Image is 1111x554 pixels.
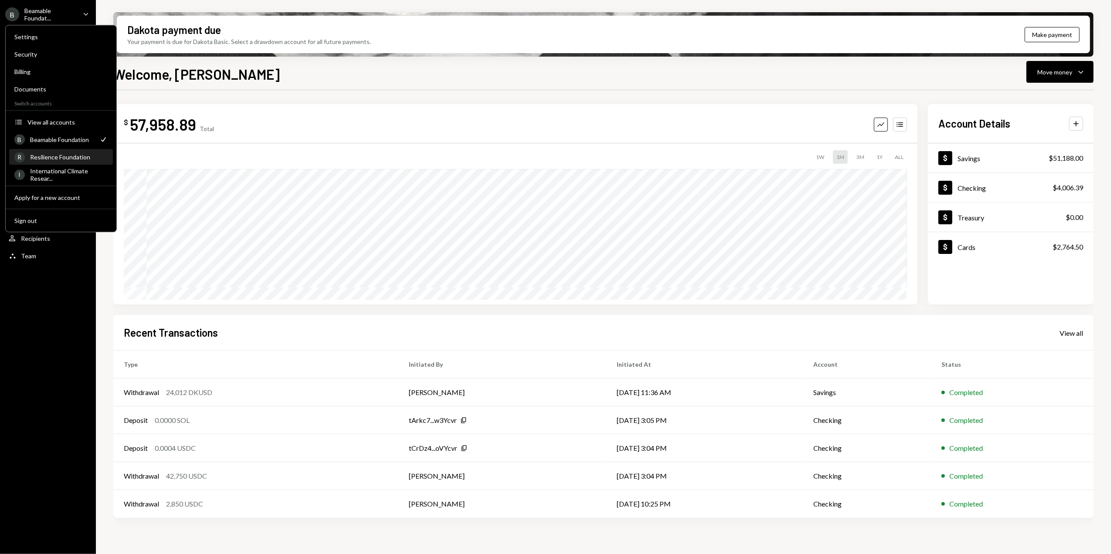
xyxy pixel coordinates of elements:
div: 3M [853,150,868,164]
div: Switch accounts [6,98,116,107]
div: Completed [949,415,983,426]
td: [DATE] 11:36 AM [606,378,803,406]
div: Team [21,252,36,260]
a: Security [9,46,113,62]
div: Resilience Foundation [30,153,108,161]
div: B [14,134,25,145]
div: tArkc7...w3Ycvr [409,415,457,426]
a: Documents [9,81,113,97]
div: Security [14,51,108,58]
th: Account [803,351,931,378]
div: Checking [958,184,986,192]
div: Deposit [124,443,148,453]
div: Beamable Foundation [30,136,94,143]
button: Move money [1026,61,1094,83]
td: Checking [803,490,931,518]
div: Completed [949,443,983,453]
div: 57,958.89 [130,115,196,134]
div: Documents [14,85,108,93]
h2: Account Details [938,116,1010,131]
div: Your payment is due for Dakota Basic. Select a drawdown account for all future payments. [127,37,371,46]
td: Checking [803,406,931,434]
div: International Climate Resear... [30,167,108,182]
a: Billing [9,64,113,79]
div: 1M [833,150,848,164]
div: Recipients [21,235,50,242]
th: Type [113,351,398,378]
div: 0.0000 SOL [155,415,190,426]
div: Apply for a new account [14,194,108,201]
div: 2,850 USDC [166,499,203,509]
div: I [14,169,25,180]
a: Recipients [5,230,91,246]
div: View all [1060,329,1083,338]
button: Make payment [1025,27,1080,42]
a: Cards$2,764.50 [928,232,1094,261]
div: Completed [949,471,983,481]
div: 1Y [873,150,886,164]
div: Completed [949,387,983,398]
div: 42,750 USDC [166,471,207,481]
a: Savings$51,188.00 [928,143,1094,172]
td: [PERSON_NAME] [398,490,606,518]
div: R [14,152,25,162]
div: Billing [14,68,108,75]
div: 24,012 DKUSD [166,387,212,398]
div: Cards [958,243,975,251]
div: Completed [949,499,983,509]
div: View all accounts [27,118,108,126]
div: Withdrawal [124,499,159,509]
a: Checking$4,006.39 [928,173,1094,202]
td: Savings [803,378,931,406]
td: [DATE] 3:05 PM [606,406,803,434]
div: Withdrawal [124,471,159,481]
div: Savings [958,154,980,162]
a: Settings [9,29,113,44]
div: 1W [812,150,828,164]
div: 0.0004 USDC [155,443,196,453]
button: Sign out [9,213,113,229]
td: [DATE] 3:04 PM [606,462,803,490]
div: Withdrawal [124,387,159,398]
h2: Recent Transactions [124,325,218,340]
div: $2,764.50 [1053,242,1083,252]
div: tCrDz4...oVYcvr [409,443,457,453]
td: [PERSON_NAME] [398,462,606,490]
a: Team [5,248,91,263]
div: Move money [1037,68,1072,77]
th: Status [931,351,1094,378]
th: Initiated At [606,351,803,378]
a: RResilience Foundation [9,149,113,165]
button: View all accounts [9,115,113,130]
td: [DATE] 10:25 PM [606,490,803,518]
a: View all [1060,328,1083,338]
div: Beamable Foundat... [24,7,76,22]
div: Sign out [14,217,108,224]
button: Apply for a new account [9,190,113,206]
div: B [5,7,19,21]
div: Dakota payment due [127,23,221,37]
td: [DATE] 3:04 PM [606,434,803,462]
div: Settings [14,33,108,41]
div: $51,188.00 [1049,153,1083,163]
div: $0.00 [1066,212,1083,223]
div: $4,006.39 [1053,182,1083,193]
td: Checking [803,434,931,462]
div: ALL [891,150,907,164]
td: Checking [803,462,931,490]
a: IInternational Climate Resear... [9,166,113,182]
div: $ [124,118,128,127]
td: [PERSON_NAME] [398,378,606,406]
th: Initiated By [398,351,606,378]
h1: Welcome, [PERSON_NAME] [113,65,280,83]
div: Treasury [958,213,984,222]
div: Deposit [124,415,148,426]
div: Total [200,125,214,132]
a: Treasury$0.00 [928,203,1094,232]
